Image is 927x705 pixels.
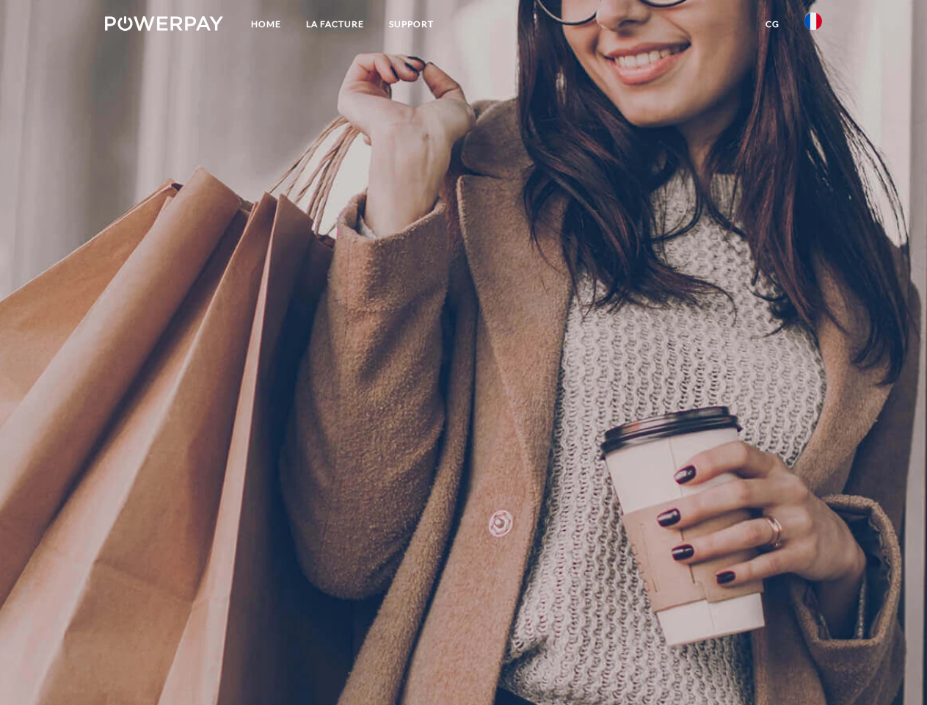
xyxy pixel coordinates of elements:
[753,11,792,37] a: CG
[239,11,294,37] a: Home
[804,12,822,30] img: fr
[377,11,446,37] a: Support
[105,16,223,31] img: logo-powerpay-white.svg
[294,11,377,37] a: LA FACTURE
